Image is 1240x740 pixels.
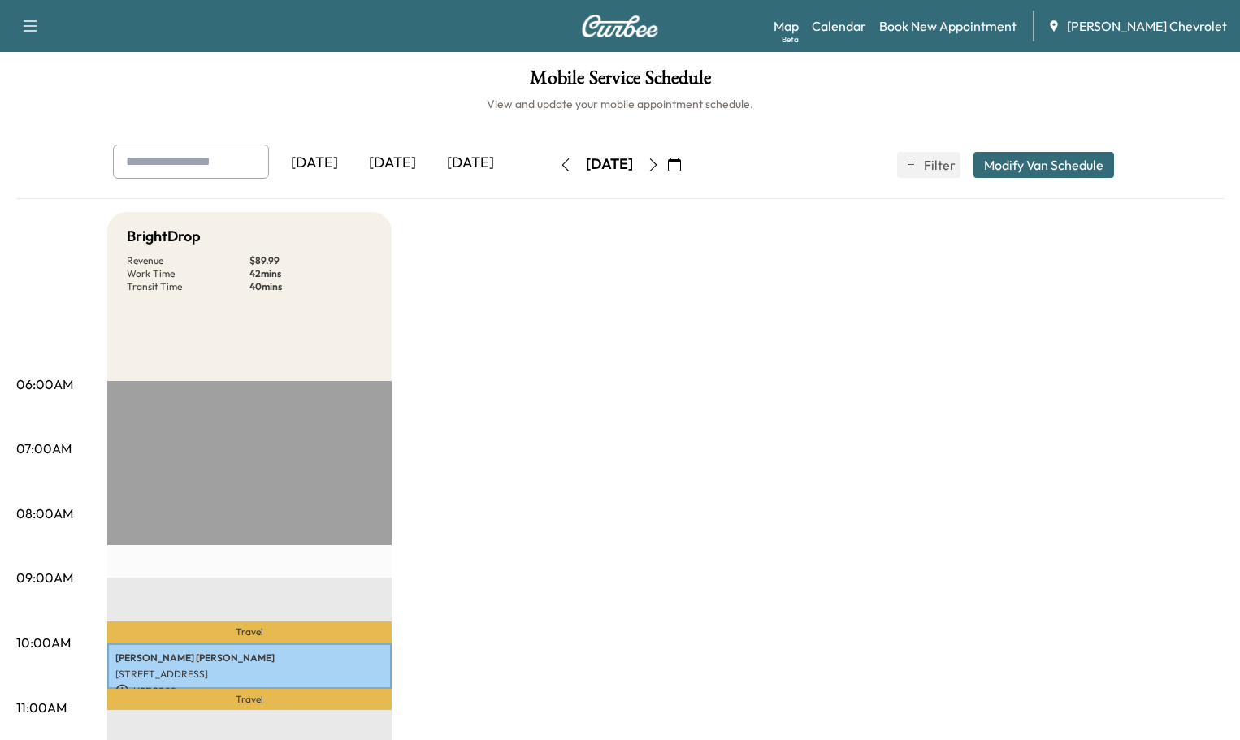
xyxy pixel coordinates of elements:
p: Travel [107,689,392,710]
p: 09:00AM [16,568,73,587]
div: [DATE] [431,145,509,182]
a: Calendar [812,16,866,36]
p: 08:00AM [16,504,73,523]
p: Travel [107,621,392,643]
p: 07:00AM [16,439,72,458]
h6: View and update your mobile appointment schedule. [16,96,1224,112]
div: [DATE] [353,145,431,182]
p: 42 mins [249,267,372,280]
p: [STREET_ADDRESS] [115,668,384,681]
h1: Mobile Service Schedule [16,68,1224,96]
div: Beta [782,33,799,45]
button: Modify Van Schedule [973,152,1114,178]
img: Curbee Logo [581,15,659,37]
div: [DATE] [275,145,353,182]
h5: BrightDrop [127,225,201,248]
p: 40 mins [249,280,372,293]
p: Transit Time [127,280,249,293]
p: USD 89.99 [115,684,384,699]
p: Work Time [127,267,249,280]
p: 11:00AM [16,698,67,717]
p: 06:00AM [16,374,73,394]
button: Filter [897,152,960,178]
span: Filter [924,155,953,175]
a: Book New Appointment [879,16,1017,36]
p: [PERSON_NAME] [PERSON_NAME] [115,651,384,664]
p: $ 89.99 [249,254,372,267]
a: MapBeta [774,16,799,36]
div: [DATE] [586,154,633,175]
p: 10:00AM [16,633,71,652]
p: Revenue [127,254,249,267]
span: [PERSON_NAME] Chevrolet [1067,16,1227,36]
